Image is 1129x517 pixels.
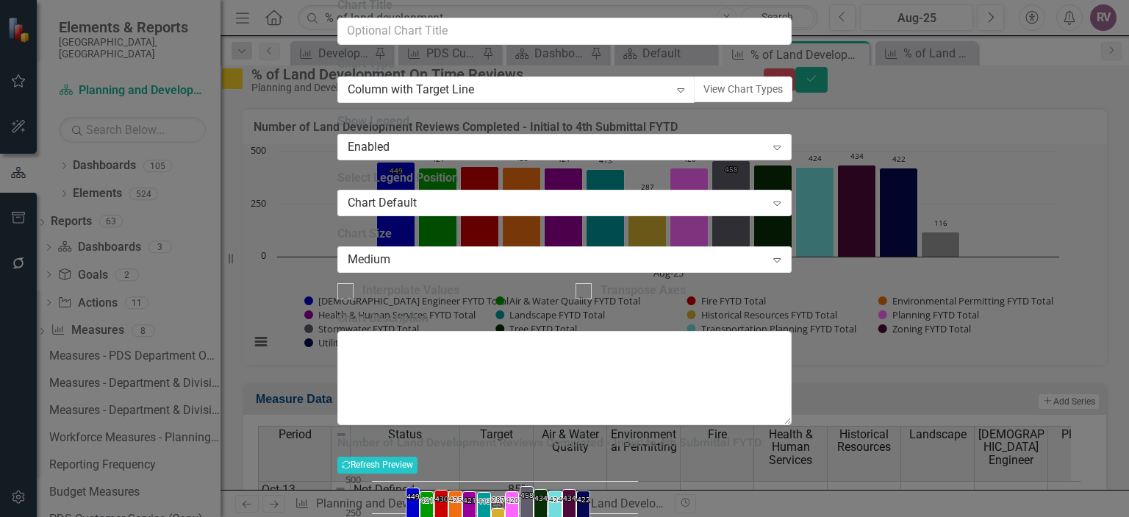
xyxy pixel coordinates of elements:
[337,113,792,130] label: Show Legend
[463,495,476,505] text: 421
[435,493,448,504] text: 430
[506,495,519,505] text: 420
[420,495,434,505] text: 421
[577,494,590,504] text: 422
[348,195,765,212] div: Chart Default
[549,494,562,504] text: 424
[337,56,792,73] label: Chart Type
[348,252,765,268] div: Medium
[520,490,534,500] text: 458
[337,457,417,473] button: Refresh Preview
[449,494,462,504] text: 425
[492,494,505,504] text: 287
[337,170,792,187] label: Select Legend Position
[563,493,576,503] text: 434
[478,496,491,506] text: 413
[345,473,361,486] text: 500
[534,493,548,503] text: 434
[337,310,792,327] label: Chart Description
[362,282,459,299] div: Interpolate Values
[337,18,792,45] input: Optional Chart Title
[694,76,792,102] button: View Chart Types
[406,491,420,502] text: 449
[601,282,686,299] div: Transpose Axes
[348,81,669,98] div: Column with Target Line
[348,138,765,155] div: Enabled
[337,226,792,243] label: Chart Size
[337,436,792,449] h3: Number of Land Development Reviews Completed - Initial to 4th Submittal FYTD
